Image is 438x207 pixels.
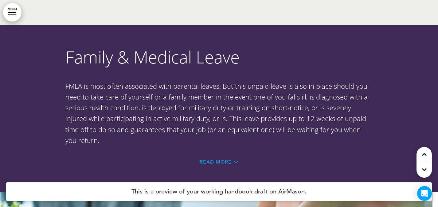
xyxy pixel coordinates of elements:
[6,182,432,201] h4: This is a preview of your working handbook draft on AirMason.
[65,81,368,145] span: FMLA is most often associated with parental leaves. But this unpaid leave is also in place should...
[65,45,240,68] span: Family & Medical Leave
[417,186,432,201] div: Open Intercom Messenger
[3,3,22,22] a: MENU
[200,160,232,164] span: Read More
